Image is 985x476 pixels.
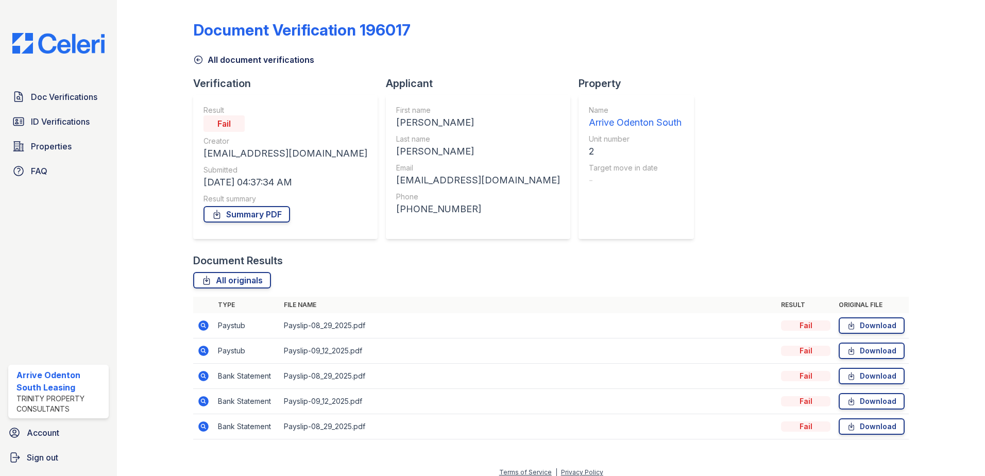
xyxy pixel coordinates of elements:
[27,427,59,439] span: Account
[203,105,367,115] div: Result
[589,144,682,159] div: 2
[589,134,682,144] div: Unit number
[396,163,560,173] div: Email
[396,173,560,188] div: [EMAIL_ADDRESS][DOMAIN_NAME]
[280,297,777,313] th: File name
[781,396,830,406] div: Fail
[4,422,113,443] a: Account
[31,140,72,152] span: Properties
[193,76,386,91] div: Verification
[396,134,560,144] div: Last name
[203,136,367,146] div: Creator
[589,115,682,130] div: Arrive Odenton South
[396,115,560,130] div: [PERSON_NAME]
[8,161,109,181] a: FAQ
[203,165,367,175] div: Submitted
[193,21,411,39] div: Document Verification 196017
[579,76,702,91] div: Property
[31,115,90,128] span: ID Verifications
[396,144,560,159] div: [PERSON_NAME]
[4,447,113,468] a: Sign out
[214,414,280,439] td: Bank Statement
[203,206,290,223] a: Summary PDF
[280,313,777,338] td: Payslip-08_29_2025.pdf
[214,297,280,313] th: Type
[8,111,109,132] a: ID Verifications
[839,393,905,410] a: Download
[280,414,777,439] td: Payslip-08_29_2025.pdf
[214,364,280,389] td: Bank Statement
[835,297,909,313] th: Original file
[589,105,682,115] div: Name
[781,346,830,356] div: Fail
[396,105,560,115] div: First name
[27,451,58,464] span: Sign out
[589,163,682,173] div: Target move in date
[386,76,579,91] div: Applicant
[280,364,777,389] td: Payslip-08_29_2025.pdf
[499,468,552,476] a: Terms of Service
[555,468,557,476] div: |
[777,297,835,313] th: Result
[203,194,367,204] div: Result summary
[16,369,105,394] div: Arrive Odenton South Leasing
[31,165,47,177] span: FAQ
[203,175,367,190] div: [DATE] 04:37:34 AM
[280,338,777,364] td: Payslip-09_12_2025.pdf
[839,418,905,435] a: Download
[16,394,105,414] div: Trinity Property Consultants
[396,202,560,216] div: [PHONE_NUMBER]
[203,115,245,132] div: Fail
[589,173,682,188] div: -
[8,136,109,157] a: Properties
[781,320,830,331] div: Fail
[839,343,905,359] a: Download
[214,313,280,338] td: Paystub
[781,371,830,381] div: Fail
[4,33,113,54] img: CE_Logo_Blue-a8612792a0a2168367f1c8372b55b34899dd931a85d93a1a3d3e32e68fde9ad4.png
[8,87,109,107] a: Doc Verifications
[561,468,603,476] a: Privacy Policy
[589,105,682,130] a: Name Arrive Odenton South
[193,253,283,268] div: Document Results
[203,146,367,161] div: [EMAIL_ADDRESS][DOMAIN_NAME]
[280,389,777,414] td: Payslip-09_12_2025.pdf
[193,272,271,288] a: All originals
[214,389,280,414] td: Bank Statement
[31,91,97,103] span: Doc Verifications
[214,338,280,364] td: Paystub
[839,317,905,334] a: Download
[839,368,905,384] a: Download
[193,54,314,66] a: All document verifications
[781,421,830,432] div: Fail
[396,192,560,202] div: Phone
